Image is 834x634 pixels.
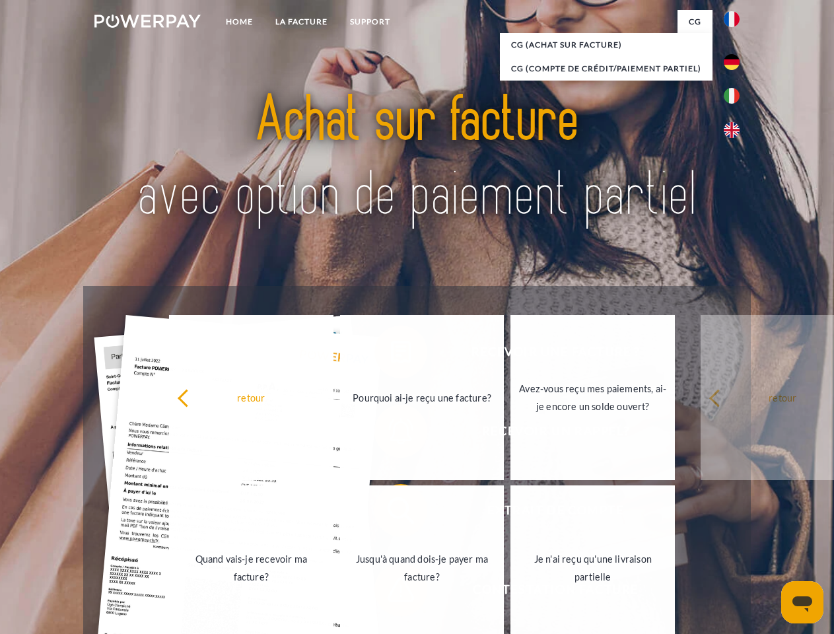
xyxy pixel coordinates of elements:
[348,550,497,586] div: Jusqu'à quand dois-je payer ma facture?
[177,388,326,406] div: retour
[724,122,740,138] img: en
[500,57,712,81] a: CG (Compte de crédit/paiement partiel)
[518,550,667,586] div: Je n'ai reçu qu'une livraison partielle
[678,10,712,34] a: CG
[94,15,201,28] img: logo-powerpay-white.svg
[126,63,708,253] img: title-powerpay_fr.svg
[724,11,740,27] img: fr
[724,54,740,70] img: de
[781,581,823,623] iframe: Bouton de lancement de la fenêtre de messagerie
[339,10,401,34] a: Support
[264,10,339,34] a: LA FACTURE
[500,33,712,57] a: CG (achat sur facture)
[215,10,264,34] a: Home
[510,315,675,480] a: Avez-vous reçu mes paiements, ai-je encore un solde ouvert?
[348,388,497,406] div: Pourquoi ai-je reçu une facture?
[724,88,740,104] img: it
[518,380,667,415] div: Avez-vous reçu mes paiements, ai-je encore un solde ouvert?
[177,550,326,586] div: Quand vais-je recevoir ma facture?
